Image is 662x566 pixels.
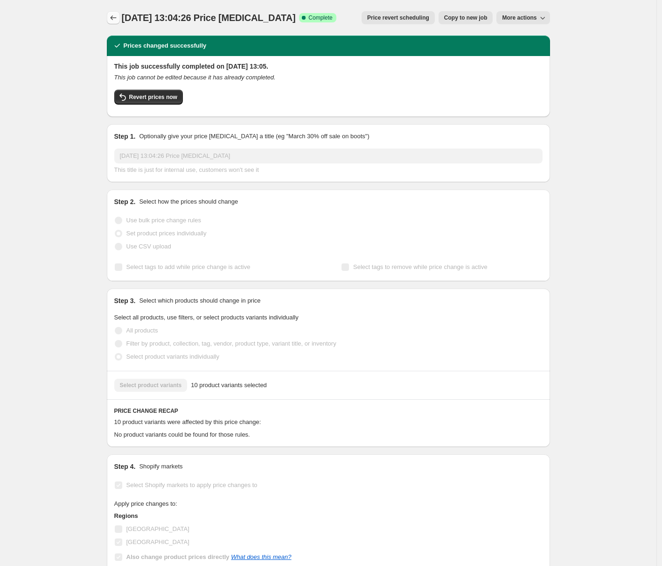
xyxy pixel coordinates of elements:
button: Price change jobs [107,11,120,24]
p: Shopify markets [139,462,182,471]
span: [GEOGRAPHIC_DATA] [126,538,189,545]
span: 10 product variants selected [191,381,267,390]
span: Select all products, use filters, or select products variants individually [114,314,299,321]
span: [DATE] 13:04:26 Price [MEDICAL_DATA] [122,13,296,23]
input: 30% off holiday sale [114,149,543,163]
i: This job cannot be edited because it has already completed. [114,74,276,81]
p: Select how the prices should change [139,197,238,206]
button: Revert prices now [114,90,183,105]
span: Select product variants individually [126,353,219,360]
span: No product variants could be found for those rules. [114,431,250,438]
span: Revert prices now [129,93,177,101]
span: Use CSV upload [126,243,171,250]
span: Filter by product, collection, tag, vendor, product type, variant title, or inventory [126,340,336,347]
h2: Prices changed successfully [124,41,207,50]
span: Apply price changes to: [114,500,177,507]
a: What does this mean? [231,553,291,560]
button: Price revert scheduling [362,11,435,24]
span: Select tags to remove while price change is active [353,263,488,270]
p: Optionally give your price [MEDICAL_DATA] a title (eg "March 30% off sale on boots") [139,132,369,141]
span: Price revert scheduling [367,14,429,21]
span: Select tags to add while price change is active [126,263,251,270]
span: This title is just for internal use, customers won't see it [114,166,259,173]
h3: Regions [114,511,292,521]
span: More actions [502,14,537,21]
button: Copy to new job [439,11,493,24]
span: Set product prices individually [126,230,207,237]
span: Copy to new job [444,14,488,21]
span: Complete [308,14,332,21]
span: 10 product variants were affected by this price change: [114,418,261,425]
h2: Step 4. [114,462,136,471]
span: Use bulk price change rules [126,217,201,224]
b: Also change product prices directly [126,553,230,560]
h2: Step 2. [114,197,136,206]
h6: PRICE CHANGE RECAP [114,407,543,415]
span: Select Shopify markets to apply price changes to [126,481,258,488]
span: All products [126,327,158,334]
span: [GEOGRAPHIC_DATA] [126,525,189,532]
h2: Step 1. [114,132,136,141]
p: Select which products should change in price [139,296,260,305]
button: More actions [496,11,550,24]
h2: Step 3. [114,296,136,305]
h2: This job successfully completed on [DATE] 13:05. [114,62,543,71]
